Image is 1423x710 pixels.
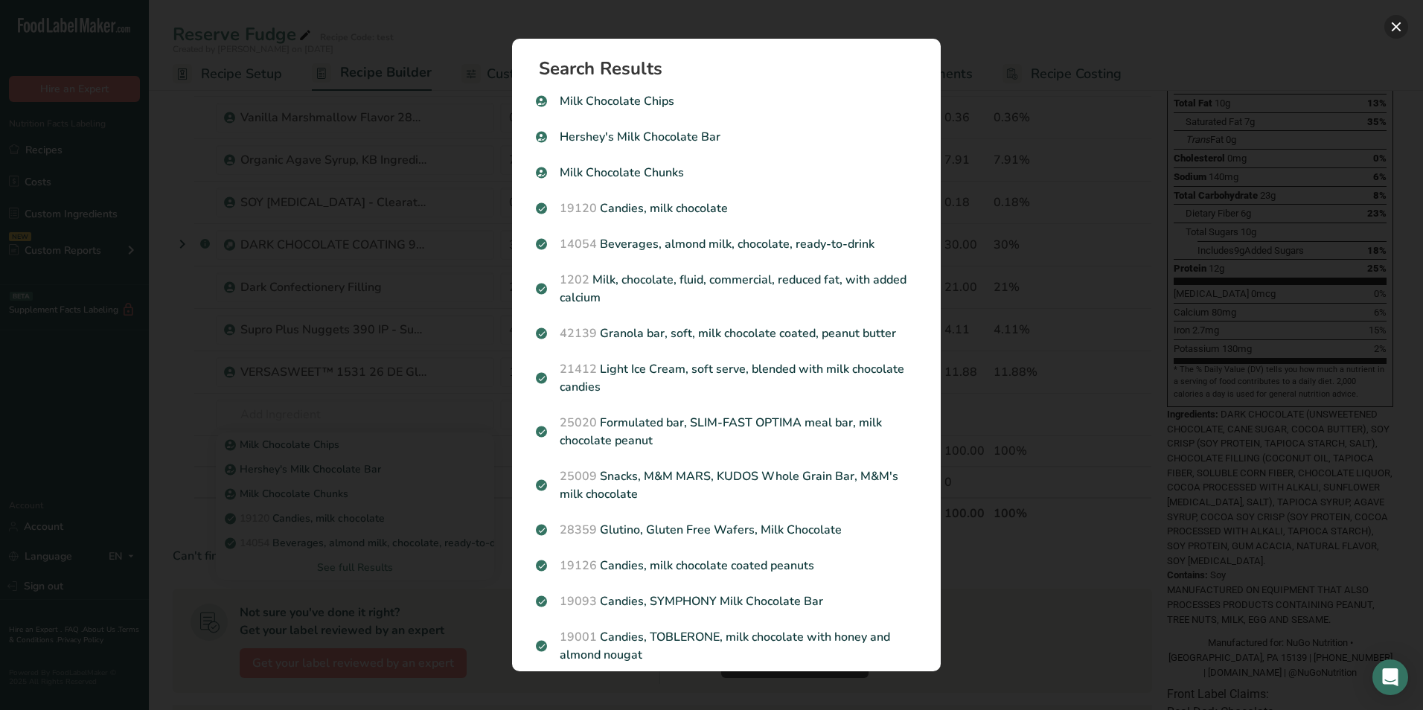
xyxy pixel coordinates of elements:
[536,414,917,450] p: Formulated bar, SLIM-FAST OPTIMA meal bar, milk chocolate peanut
[560,325,597,342] span: 42139
[560,361,597,377] span: 21412
[536,521,917,539] p: Glutino, Gluten Free Wafers, Milk Chocolate
[560,522,597,538] span: 28359
[536,235,917,253] p: Beverages, almond milk, chocolate, ready-to-drink
[560,236,597,252] span: 14054
[536,628,917,664] p: Candies, TOBLERONE, milk chocolate with honey and almond nougat
[536,199,917,217] p: Candies, milk chocolate
[536,271,917,307] p: Milk, chocolate, fluid, commercial, reduced fat, with added calcium
[536,164,917,182] p: Milk Chocolate Chunks
[536,592,917,610] p: Candies, SYMPHONY Milk Chocolate Bar
[536,92,917,110] p: Milk Chocolate Chips
[536,128,917,146] p: Hershey's Milk Chocolate Bar
[560,593,597,610] span: 19093
[560,629,597,645] span: 19001
[1372,659,1408,695] div: Open Intercom Messenger
[536,324,917,342] p: Granola bar, soft, milk chocolate coated, peanut butter
[560,557,597,574] span: 19126
[560,415,597,431] span: 25020
[560,468,597,484] span: 25009
[536,467,917,503] p: Snacks, M&M MARS, KUDOS Whole Grain Bar, M&M's milk chocolate
[560,200,597,217] span: 19120
[539,60,926,77] h1: Search Results
[536,360,917,396] p: Light Ice Cream, soft serve, blended with milk chocolate candies
[536,557,917,575] p: Candies, milk chocolate coated peanuts
[560,272,589,288] span: 1202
